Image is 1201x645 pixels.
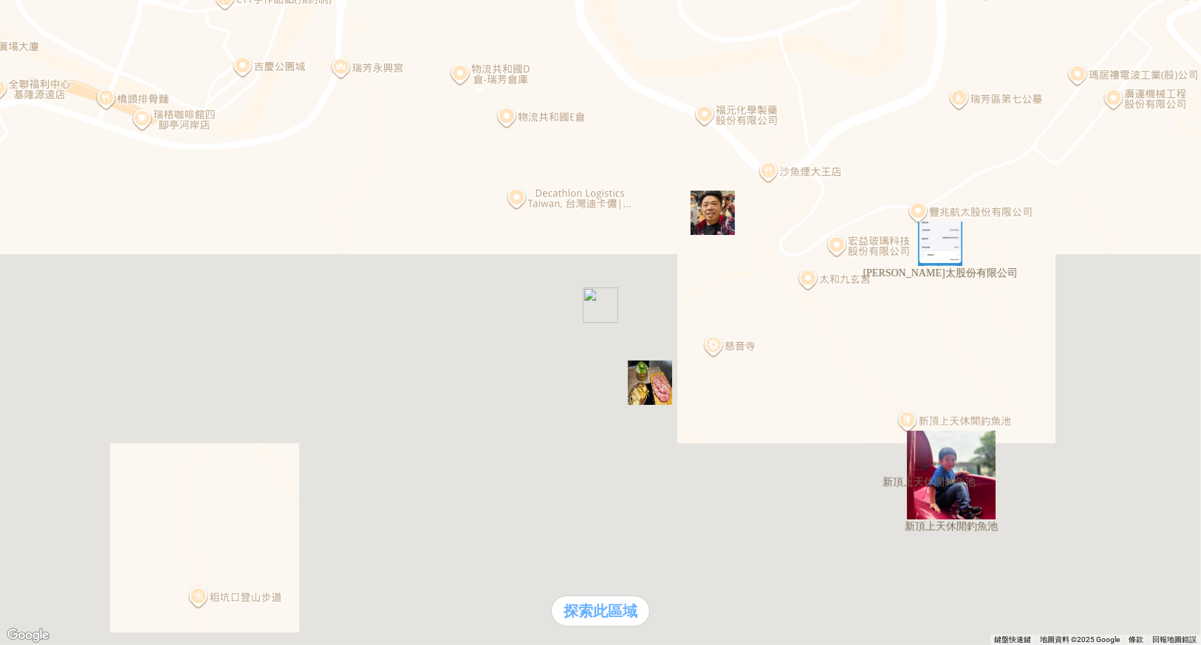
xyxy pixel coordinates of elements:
button: 鍵盤快速鍵 [994,635,1031,645]
img: Google [4,626,52,645]
div: 探索此區域 [552,596,649,626]
a: 回報地圖錯誤 [1152,635,1197,644]
div: 新頂上天休閒釣魚池 [907,431,996,519]
span: 地圖資料 ©2025 Google [1040,635,1120,644]
a: 在 Google 地圖上開啟這個區域 (開啟新視窗) [4,626,52,645]
a: 條款 (在新分頁中開啟) [1129,635,1143,644]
